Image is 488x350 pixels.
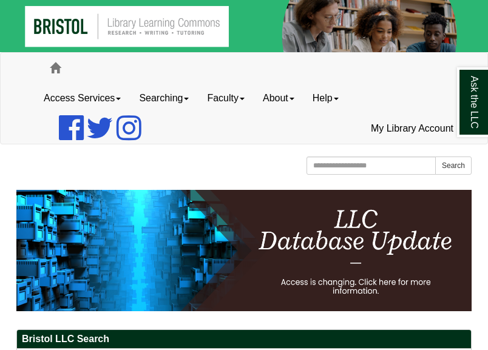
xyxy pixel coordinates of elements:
img: HTML tutorial [16,190,472,311]
a: Searching [130,83,198,113]
a: My Library Account [362,113,463,144]
a: Access Services [35,83,130,113]
a: Faculty [198,83,254,113]
button: Search [435,156,472,175]
a: Help [303,83,348,113]
a: About [254,83,303,113]
h2: Bristol LLC Search [17,330,471,349]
